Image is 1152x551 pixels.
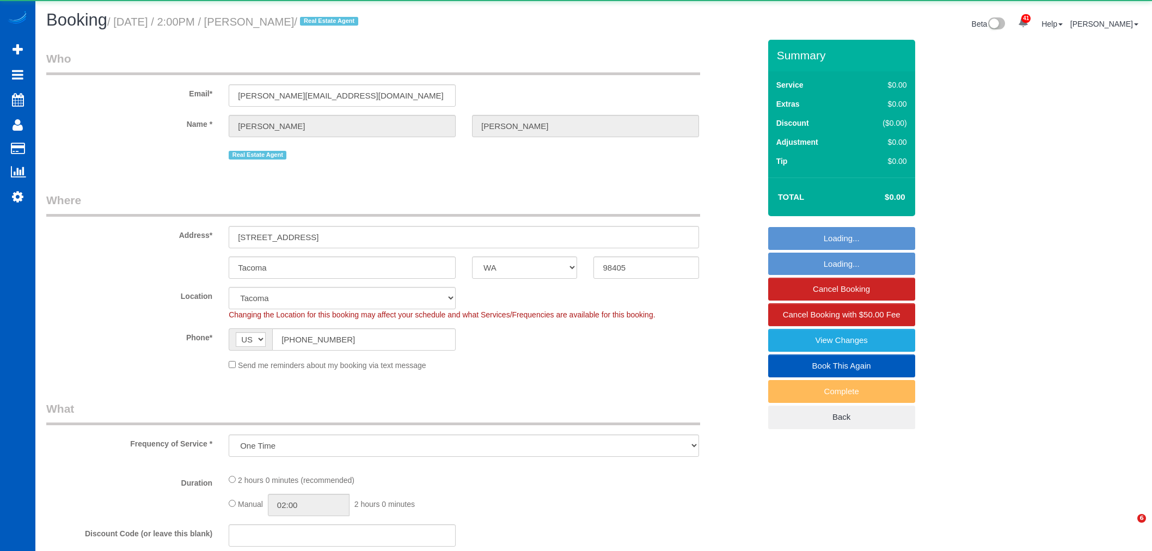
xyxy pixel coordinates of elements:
[593,256,698,279] input: Zip Code*
[229,256,456,279] input: City*
[238,361,426,370] span: Send me reminders about my booking via text message
[860,118,907,128] div: ($0.00)
[777,49,910,62] h3: Summary
[38,434,220,449] label: Frequency of Service *
[860,156,907,167] div: $0.00
[768,406,915,428] a: Back
[776,156,788,167] label: Tip
[852,193,905,202] h4: $0.00
[294,16,361,28] span: /
[354,500,415,509] span: 2 hours 0 minutes
[38,115,220,130] label: Name *
[229,310,655,319] span: Changing the Location for this booking may affect your schedule and what Services/Frequencies are...
[768,329,915,352] a: View Changes
[860,99,907,109] div: $0.00
[300,17,358,26] span: Real Estate Agent
[38,474,220,488] label: Duration
[1021,14,1031,23] span: 41
[776,79,804,90] label: Service
[768,278,915,301] a: Cancel Booking
[768,303,915,326] a: Cancel Booking with $50.00 Fee
[972,20,1006,28] a: Beta
[776,118,809,128] label: Discount
[1070,20,1138,28] a: [PERSON_NAME]
[987,17,1005,32] img: New interface
[860,79,907,90] div: $0.00
[229,115,456,137] input: First Name*
[46,401,700,425] legend: What
[776,137,818,148] label: Adjustment
[860,137,907,148] div: $0.00
[272,328,456,351] input: Phone*
[1137,514,1146,523] span: 6
[1013,11,1034,35] a: 41
[46,10,107,29] span: Booking
[472,115,699,137] input: Last Name*
[229,151,286,160] span: Real Estate Agent
[46,192,700,217] legend: Where
[1041,20,1063,28] a: Help
[1115,514,1141,540] iframe: Intercom live chat
[7,11,28,26] img: Automaid Logo
[778,192,805,201] strong: Total
[38,84,220,99] label: Email*
[238,476,354,485] span: 2 hours 0 minutes (recommended)
[46,51,700,75] legend: Who
[783,310,900,319] span: Cancel Booking with $50.00 Fee
[107,16,361,28] small: / [DATE] / 2:00PM / [PERSON_NAME]
[38,328,220,343] label: Phone*
[238,500,263,509] span: Manual
[38,226,220,241] label: Address*
[229,84,456,107] input: Email*
[38,524,220,539] label: Discount Code (or leave this blank)
[38,287,220,302] label: Location
[768,354,915,377] a: Book This Again
[776,99,800,109] label: Extras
